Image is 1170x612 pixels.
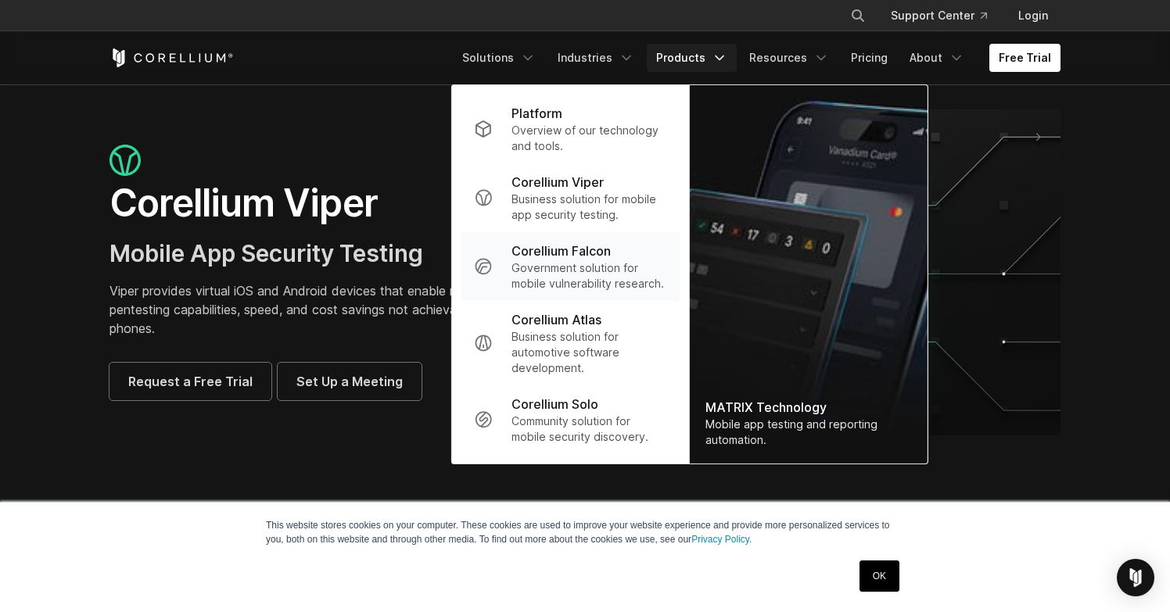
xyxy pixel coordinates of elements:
p: Government solution for mobile vulnerability research. [511,260,667,292]
p: Corellium Viper [511,173,604,191]
p: Viper provides virtual iOS and Android devices that enable mobile app pentesting capabilities, sp... [109,281,569,338]
a: Corellium Solo Community solution for mobile security discovery. [461,385,680,454]
p: Corellium Solo [511,395,598,413]
a: Login [1006,2,1061,30]
div: Navigation Menu [831,2,1061,30]
p: This website stores cookies on your computer. These cookies are used to improve your website expe... [266,518,904,546]
a: Industries [548,44,644,72]
p: Overview of our technology and tools. [511,123,667,154]
h1: Corellium Viper [109,180,569,227]
div: Mobile app testing and reporting automation. [705,417,912,448]
a: Solutions [453,44,545,72]
a: Corellium Atlas Business solution for automotive software development. [461,301,680,385]
a: Privacy Policy. [691,534,752,545]
a: Set Up a Meeting [278,363,422,400]
span: Request a Free Trial [128,372,253,391]
a: Products [647,44,737,72]
a: Pricing [842,44,897,72]
div: Navigation Menu [453,44,1061,72]
div: MATRIX Technology [705,398,912,417]
img: viper_icon_large [109,145,141,177]
button: Search [844,2,872,30]
img: Matrix_WebNav_1x [690,85,928,463]
p: Business solution for mobile app security testing. [511,191,667,223]
p: Platform [511,104,562,123]
p: Corellium Falcon [511,242,611,260]
a: Free Trial [989,44,1061,72]
a: Corellium Falcon Government solution for mobile vulnerability research. [461,232,680,301]
a: OK [860,560,899,592]
p: Corellium Atlas [511,310,601,329]
span: Set Up a Meeting [296,372,403,391]
a: MATRIX Technology Mobile app testing and reporting automation. [690,85,928,463]
a: About [900,44,974,72]
div: Open Intercom Messenger [1117,559,1154,596]
p: Community solution for mobile security discovery. [511,413,667,445]
span: Mobile App Security Testing [109,239,423,267]
a: Request a Free Trial [109,363,271,400]
p: Business solution for automotive software development. [511,329,667,376]
a: Resources [740,44,838,72]
a: Platform Overview of our technology and tools. [461,95,680,163]
a: Support Center [878,2,1000,30]
a: Corellium Viper Business solution for mobile app security testing. [461,163,680,232]
a: Corellium Home [109,48,234,67]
